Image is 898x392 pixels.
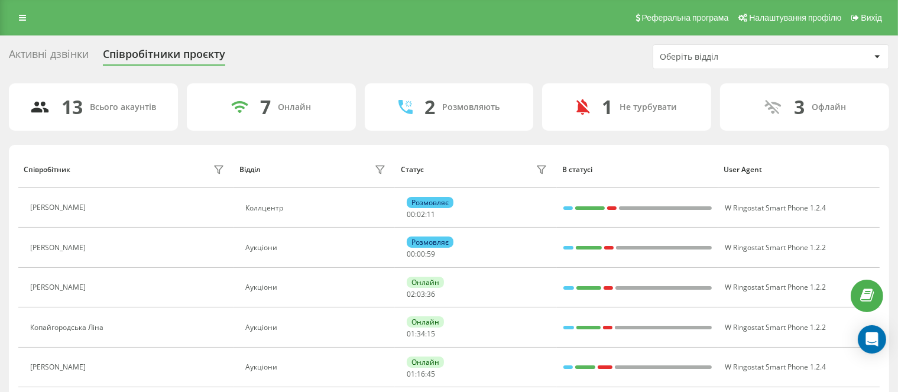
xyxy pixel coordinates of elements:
[407,209,415,219] span: 00
[795,96,805,118] div: 3
[245,204,388,212] div: Коллцентр
[749,13,841,22] span: Налаштування профілю
[30,363,89,371] div: [PERSON_NAME]
[427,289,435,299] span: 36
[427,249,435,259] span: 59
[30,283,89,291] div: [PERSON_NAME]
[562,166,712,174] div: В статусі
[725,203,826,213] span: W Ringostat Smart Phone 1.2.4
[245,244,388,252] div: Аукціони
[239,166,260,174] div: Відділ
[417,369,425,379] span: 16
[725,322,826,332] span: W Ringostat Smart Phone 1.2.2
[407,316,444,328] div: Онлайн
[245,323,388,332] div: Аукціони
[245,363,388,371] div: Аукціони
[417,249,425,259] span: 00
[427,329,435,339] span: 15
[30,244,89,252] div: [PERSON_NAME]
[427,369,435,379] span: 45
[407,370,435,378] div: : :
[725,362,826,372] span: W Ringostat Smart Phone 1.2.4
[660,52,801,62] div: Оберіть відділ
[724,166,874,174] div: User Agent
[9,48,89,66] div: Активні дзвінки
[407,289,415,299] span: 02
[725,282,826,292] span: W Ringostat Smart Phone 1.2.2
[407,290,435,299] div: : :
[103,48,225,66] div: Співробітники проєкту
[407,249,415,259] span: 00
[858,325,886,354] div: Open Intercom Messenger
[407,237,453,248] div: Розмовляє
[427,209,435,219] span: 11
[260,96,271,118] div: 7
[24,166,70,174] div: Співробітник
[245,283,388,291] div: Аукціони
[417,289,425,299] span: 03
[861,13,882,22] span: Вихід
[812,102,847,112] div: Офлайн
[442,102,500,112] div: Розмовляють
[407,329,415,339] span: 01
[407,250,435,258] div: : :
[642,13,729,22] span: Реферальна програма
[725,242,826,252] span: W Ringostat Smart Phone 1.2.2
[424,96,435,118] div: 2
[61,96,83,118] div: 13
[407,330,435,338] div: : :
[407,277,444,288] div: Онлайн
[30,323,106,332] div: Копайгородська Ліна
[407,369,415,379] span: 01
[407,357,444,368] div: Онлайн
[401,166,424,174] div: Статус
[90,102,156,112] div: Всього акаунтів
[602,96,612,118] div: 1
[417,329,425,339] span: 34
[407,210,435,219] div: : :
[30,203,89,212] div: [PERSON_NAME]
[417,209,425,219] span: 02
[407,197,453,208] div: Розмовляє
[278,102,311,112] div: Онлайн
[620,102,677,112] div: Не турбувати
